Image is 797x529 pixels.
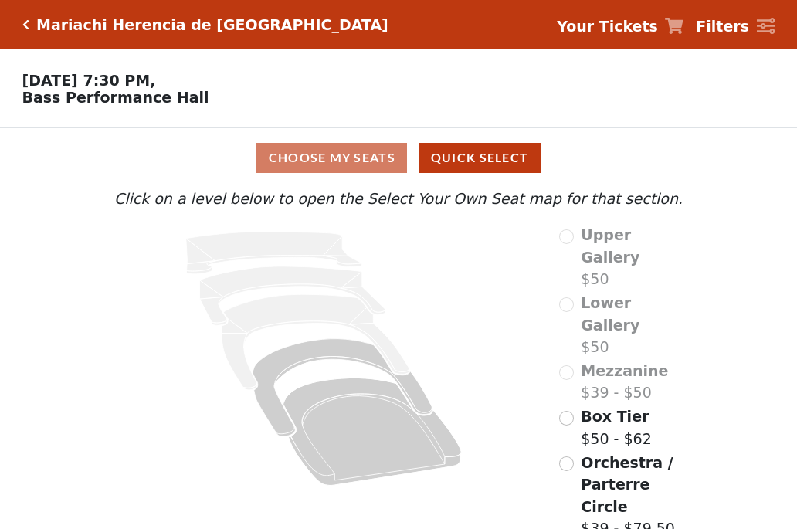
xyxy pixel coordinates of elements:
[200,266,386,325] path: Lower Gallery - Seats Available: 0
[581,292,687,358] label: $50
[581,226,639,266] span: Upper Gallery
[186,232,362,274] path: Upper Gallery - Seats Available: 0
[419,143,541,173] button: Quick Select
[110,188,687,210] p: Click on a level below to open the Select Your Own Seat map for that section.
[696,18,749,35] strong: Filters
[581,294,639,334] span: Lower Gallery
[557,15,683,38] a: Your Tickets
[581,405,651,449] label: $50 - $62
[581,360,668,404] label: $39 - $50
[581,408,649,425] span: Box Tier
[283,378,462,486] path: Orchestra / Parterre Circle - Seats Available: 641
[36,16,388,34] h5: Mariachi Herencia de [GEOGRAPHIC_DATA]
[557,18,658,35] strong: Your Tickets
[22,19,29,30] a: Click here to go back to filters
[581,224,687,290] label: $50
[581,362,668,379] span: Mezzanine
[696,15,775,38] a: Filters
[581,454,673,515] span: Orchestra / Parterre Circle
